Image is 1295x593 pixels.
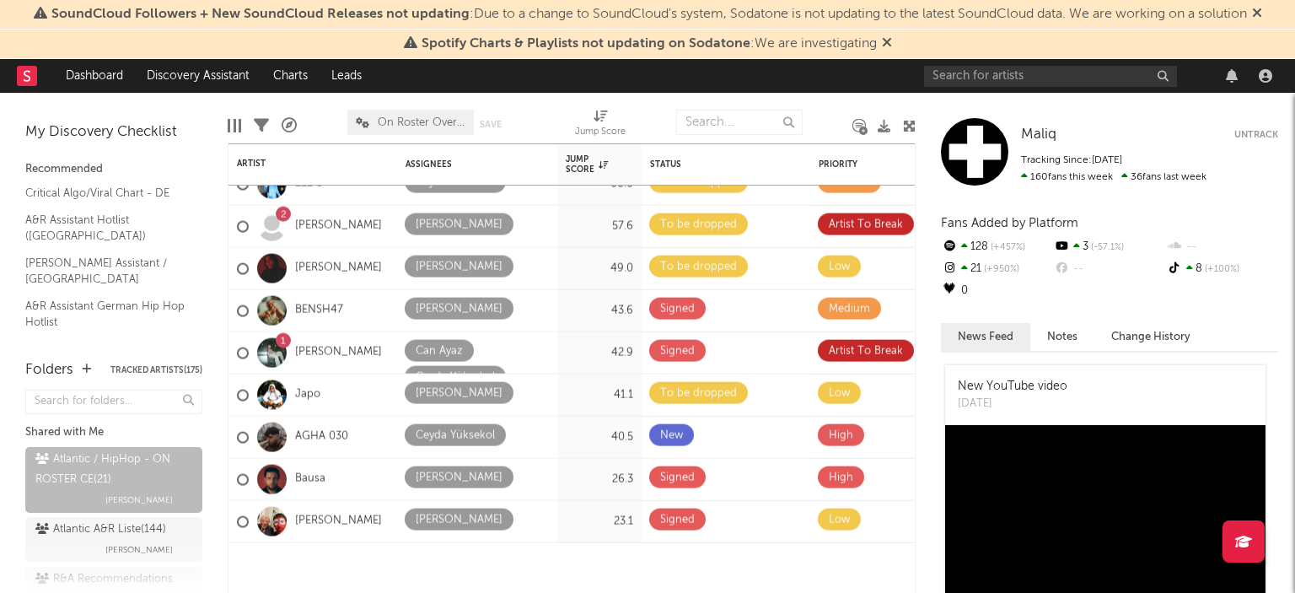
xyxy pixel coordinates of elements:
span: SoundCloud Followers + New SoundCloud Releases not updating [51,8,470,21]
a: Japo [295,388,320,402]
div: Edit Columns [228,101,241,150]
a: BENSH47 [295,304,343,318]
div: Artist To Break [829,342,903,362]
button: News Feed [941,323,1030,351]
div: Priority [819,159,886,170]
button: Notes [1030,323,1094,351]
div: [PERSON_NAME] [416,299,502,320]
button: Untrack [1234,127,1278,143]
div: A&R Pipeline [282,101,297,150]
button: Save [480,120,502,129]
a: AGHA 030 [295,430,348,445]
div: Atlantic A&R Liste ( 144 ) [35,520,166,540]
span: +100 % [1202,265,1239,274]
div: [PERSON_NAME] [416,215,502,235]
div: -- [1053,258,1165,280]
span: Maliq [1021,127,1056,142]
span: +950 % [981,265,1019,274]
div: [DATE] [958,396,1067,412]
input: Search for artists [924,66,1177,87]
div: My Discovery Checklist [25,122,202,143]
a: Atlantic / HipHop - ON ROSTER CE(21)[PERSON_NAME] [25,447,202,513]
button: Tracked Artists(175) [110,366,202,375]
div: High [829,468,853,488]
span: On Roster Overview [378,117,465,128]
span: Fans Added by Platform [941,217,1078,229]
a: Charts [261,59,320,93]
div: Signed [660,299,695,320]
div: Signed [660,510,695,531]
span: Spotify Charts & Playlists not updating on Sodatone [422,37,750,51]
div: Medium [829,299,870,320]
div: Can Ayaz [416,342,463,362]
div: Artist To Break [829,215,903,235]
div: Assignees [406,159,524,170]
div: Ceyda Yüksekol [416,368,495,388]
div: 21 [941,258,1053,280]
div: Ceyda Yüksekol [416,426,495,446]
span: [PERSON_NAME] [105,540,173,560]
span: +457 % [988,243,1025,252]
div: Folders [25,360,73,380]
div: New YouTube video [958,378,1067,396]
a: [PERSON_NAME] [295,219,382,234]
a: A&R Assistant Hotlist ([GEOGRAPHIC_DATA]) [25,211,185,245]
div: 23.1 [566,511,633,531]
div: Recommended [25,159,202,180]
a: [PERSON_NAME] [295,515,382,529]
div: 42.9 [566,342,633,363]
div: 0 [941,280,1053,302]
div: [PERSON_NAME] [416,257,502,278]
div: 60.0 [566,174,633,194]
div: High [829,426,853,446]
div: [PERSON_NAME] [416,468,502,488]
input: Search for folders... [25,390,202,414]
div: -- [1166,236,1278,258]
div: [PERSON_NAME] [416,384,502,404]
span: -57.1 % [1088,243,1124,252]
span: : We are investigating [422,37,877,51]
a: Critical Algo/Viral Chart - DE [25,184,185,202]
div: Jump Score [575,122,626,143]
div: Shared with Me [25,423,202,443]
div: 43.6 [566,300,633,321]
div: 3 [1053,236,1165,258]
a: [PERSON_NAME] Assistant / [GEOGRAPHIC_DATA] [25,254,185,288]
a: Bausa [295,472,325,487]
div: Medium [829,173,870,193]
span: Dismiss [882,37,892,51]
div: To be dropped [660,257,737,278]
div: Jump Score [566,154,608,175]
div: 49.0 [566,258,633,278]
span: 160 fans this week [1021,172,1113,182]
div: Status [650,159,760,170]
div: Artist [237,159,363,169]
a: [PERSON_NAME] [295,346,382,360]
a: Dashboard [54,59,135,93]
a: Atlantic A&R Liste(144)[PERSON_NAME] [25,517,202,563]
div: Low [829,384,850,404]
span: : Due to a change to SoundCloud's system, Sodatone is not updating to the latest SoundCloud data.... [51,8,1247,21]
div: [PERSON_NAME] [416,510,502,531]
div: Filters [254,101,269,150]
span: 36 fans last week [1021,172,1206,182]
div: 8 [1166,258,1278,280]
div: 40.5 [566,427,633,447]
a: A&R Assistant German Hip Hop Hotlist [25,297,185,332]
div: Low [829,257,850,278]
div: Signed [660,468,695,488]
input: Search... [676,110,803,135]
button: Change History [1094,323,1207,351]
span: Tracking Since: [DATE] [1021,155,1122,165]
div: Ceyda Yüksekol [416,173,495,193]
div: 128 [941,236,1053,258]
div: To be dropped [660,173,737,193]
div: 57.6 [566,216,633,236]
div: 41.1 [566,385,633,405]
div: Low [829,510,850,531]
a: Discovery Assistant [135,59,261,93]
div: Signed [660,342,695,362]
a: Leads [320,59,373,93]
div: To be dropped [660,215,737,235]
span: [PERSON_NAME] [105,490,173,510]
